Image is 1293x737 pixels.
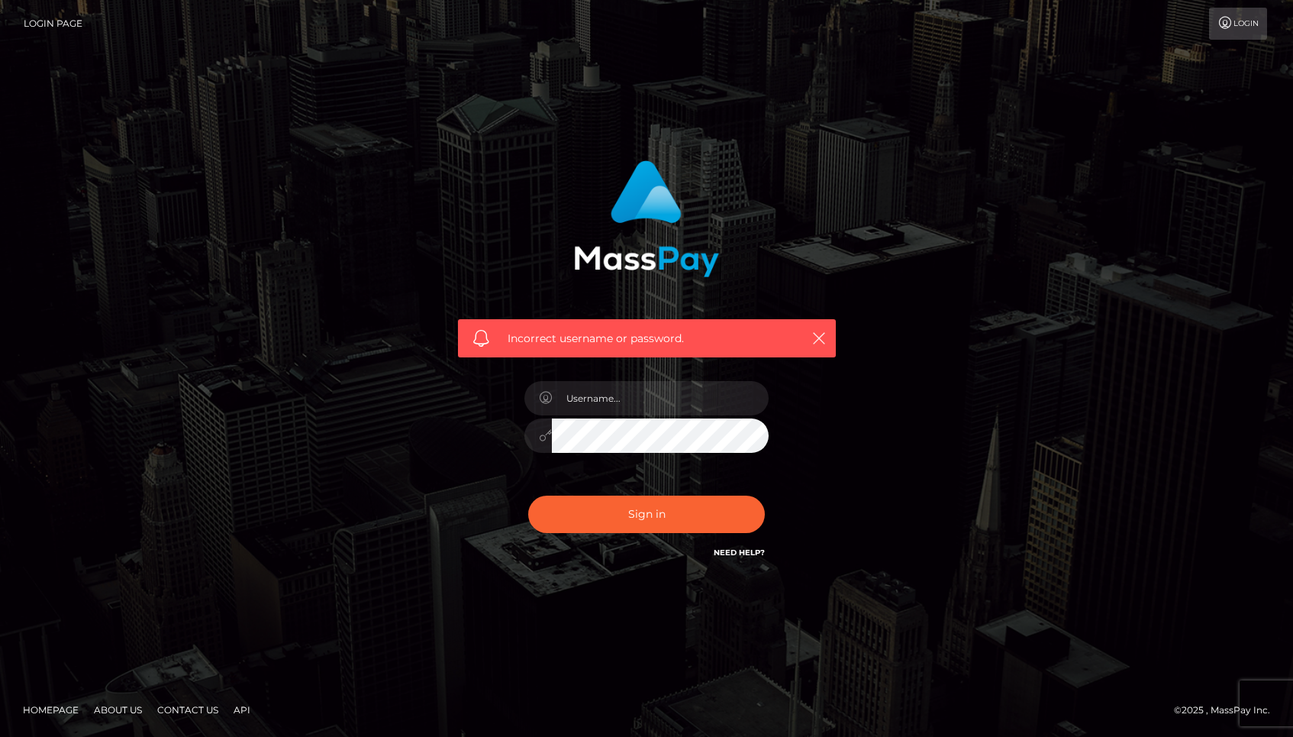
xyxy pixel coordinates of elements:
[88,698,148,722] a: About Us
[151,698,224,722] a: Contact Us
[1209,8,1267,40] a: Login
[227,698,256,722] a: API
[574,160,719,277] img: MassPay Login
[528,496,765,533] button: Sign in
[17,698,85,722] a: Homepage
[508,331,786,347] span: Incorrect username or password.
[552,381,769,415] input: Username...
[1174,702,1282,719] div: © 2025 , MassPay Inc.
[714,548,765,558] a: Need Help?
[24,8,82,40] a: Login Page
